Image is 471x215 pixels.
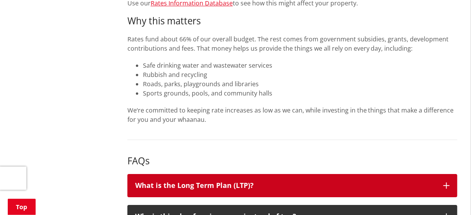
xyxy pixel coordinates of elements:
[435,183,463,210] iframe: Messenger Launcher
[127,106,457,124] p: We’re committed to keeping rate increases as low as we can, while investing in the things that ma...
[127,140,457,167] h3: FAQs
[143,79,457,89] li: Roads, parks, playgrounds and libraries
[143,89,457,98] li: Sports grounds, pools, and community halls
[135,182,436,189] div: What is the Long Term Plan (LTP)?
[127,15,457,27] h3: Why this matters
[143,61,272,70] span: Safe drinking water and wastewater services
[127,34,457,53] p: Rates fund about 66% of our overall budget. The rest comes from government subsidies, grants, dev...
[8,199,36,215] a: Top
[143,70,457,79] li: Rubbish and recycling
[127,174,457,197] button: What is the Long Term Plan (LTP)?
